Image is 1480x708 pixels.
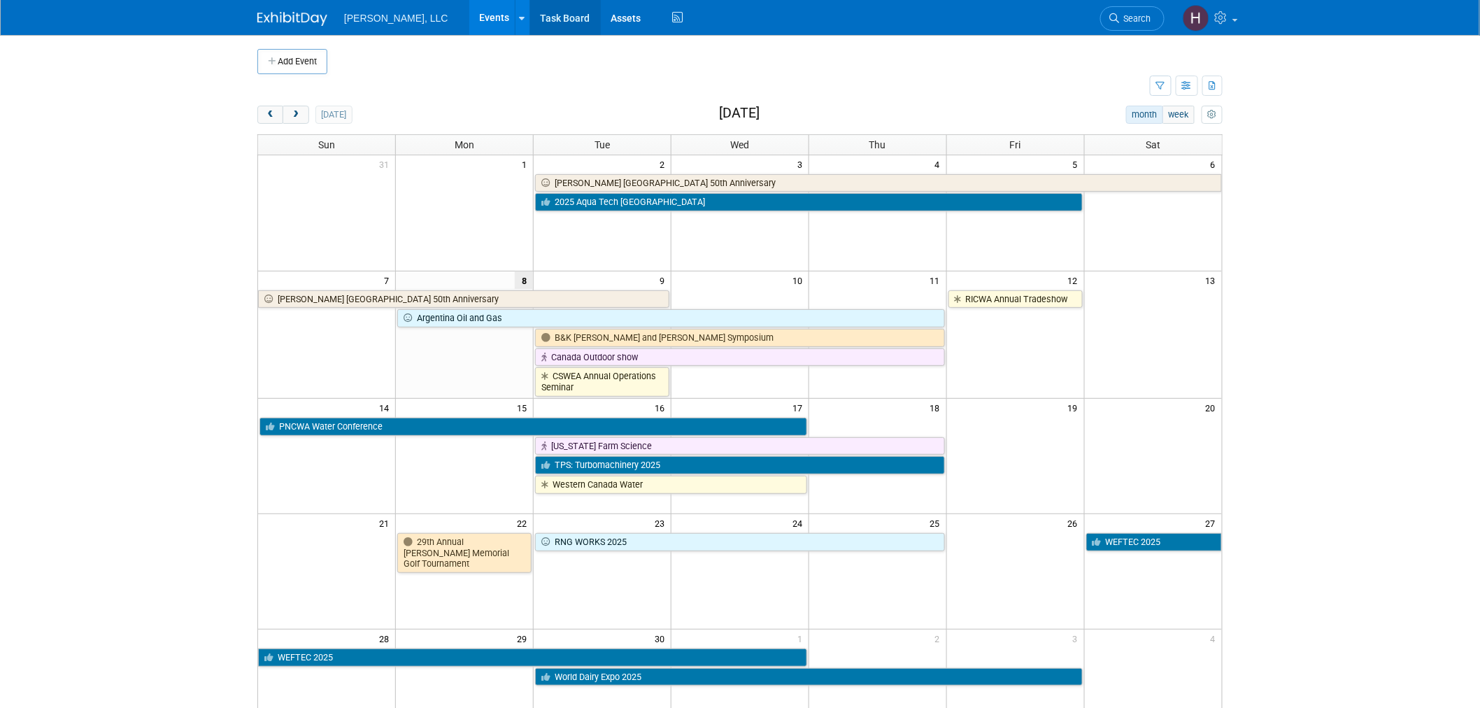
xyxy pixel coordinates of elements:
[318,139,335,150] span: Sun
[378,155,395,173] span: 31
[1067,399,1084,416] span: 19
[535,476,807,494] a: Western Canada Water
[791,514,809,532] span: 24
[258,290,669,309] a: [PERSON_NAME] [GEOGRAPHIC_DATA] 50th Anniversary
[1072,155,1084,173] span: 5
[1119,13,1151,24] span: Search
[455,139,474,150] span: Mon
[653,514,671,532] span: 23
[344,13,448,24] span: [PERSON_NAME], LLC
[378,630,395,647] span: 28
[1086,533,1222,551] a: WEFTEC 2025
[378,399,395,416] span: 14
[1183,5,1209,31] img: Hannah Mulholland
[658,155,671,173] span: 2
[515,630,533,647] span: 29
[535,193,1082,211] a: 2025 Aqua Tech [GEOGRAPHIC_DATA]
[397,309,944,327] a: Argentina Oil and Gas
[535,367,669,396] a: CSWEA Annual Operations Seminar
[535,329,945,347] a: B&K [PERSON_NAME] and [PERSON_NAME] Symposium
[869,139,886,150] span: Thu
[796,630,809,647] span: 1
[535,348,945,367] a: Canada Outdoor show
[258,649,807,667] a: WEFTEC 2025
[383,271,395,289] span: 7
[1209,630,1222,647] span: 4
[1204,271,1222,289] span: 13
[719,106,760,121] h2: [DATE]
[1204,399,1222,416] span: 20
[520,155,533,173] span: 1
[1010,139,1021,150] span: Fri
[397,533,532,573] a: 29th Annual [PERSON_NAME] Memorial Golf Tournament
[1072,630,1084,647] span: 3
[653,399,671,416] span: 16
[535,456,945,474] a: TPS: Turbomachinery 2025
[515,271,533,289] span: 8
[1209,155,1222,173] span: 6
[791,399,809,416] span: 17
[1100,6,1165,31] a: Search
[791,271,809,289] span: 10
[1067,271,1084,289] span: 12
[1162,106,1195,124] button: week
[1067,514,1084,532] span: 26
[259,418,807,436] a: PNCWA Water Conference
[948,290,1083,309] a: RICWA Annual Tradeshow
[658,271,671,289] span: 9
[535,668,1082,686] a: World Dairy Expo 2025
[929,271,946,289] span: 11
[1204,514,1222,532] span: 27
[1146,139,1160,150] span: Sat
[1202,106,1223,124] button: myCustomButton
[535,174,1222,192] a: [PERSON_NAME] [GEOGRAPHIC_DATA] 50th Anniversary
[1207,111,1216,120] i: Personalize Calendar
[257,12,327,26] img: ExhibitDay
[283,106,308,124] button: next
[934,630,946,647] span: 2
[595,139,610,150] span: Tue
[929,399,946,416] span: 18
[796,155,809,173] span: 3
[934,155,946,173] span: 4
[515,399,533,416] span: 15
[535,437,945,455] a: [US_STATE] Farm Science
[730,139,749,150] span: Wed
[653,630,671,647] span: 30
[257,49,327,74] button: Add Event
[929,514,946,532] span: 25
[1126,106,1163,124] button: month
[257,106,283,124] button: prev
[515,514,533,532] span: 22
[315,106,353,124] button: [DATE]
[535,533,945,551] a: RNG WORKS 2025
[378,514,395,532] span: 21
